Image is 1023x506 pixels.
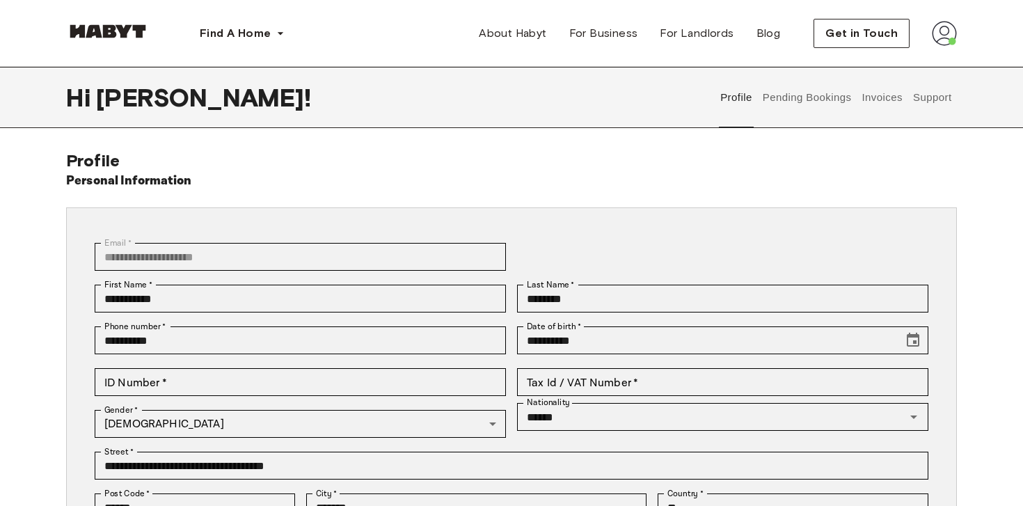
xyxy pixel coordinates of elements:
[756,25,781,42] span: Blog
[104,237,132,249] label: Email
[527,397,570,409] label: Nationality
[189,19,296,47] button: Find A Home
[104,278,152,291] label: First Name
[200,25,271,42] span: Find A Home
[468,19,557,47] a: About Habyt
[66,83,96,112] span: Hi
[95,410,506,438] div: [DEMOGRAPHIC_DATA]
[715,67,957,128] div: user profile tabs
[667,487,704,500] label: Country
[569,25,638,42] span: For Business
[761,67,853,128] button: Pending Bookings
[104,320,166,333] label: Phone number
[66,171,192,191] h6: Personal Information
[316,487,338,500] label: City
[479,25,546,42] span: About Habyt
[719,67,754,128] button: Profile
[96,83,311,112] span: [PERSON_NAME] !
[527,278,575,291] label: Last Name
[904,407,923,427] button: Open
[95,243,506,271] div: You can't change your email address at the moment. Please reach out to customer support in case y...
[558,19,649,47] a: For Business
[66,24,150,38] img: Habyt
[649,19,745,47] a: For Landlords
[104,487,150,500] label: Post Code
[825,25,898,42] span: Get in Touch
[860,67,904,128] button: Invoices
[899,326,927,354] button: Choose date, selected date is Mar 3, 1994
[911,67,953,128] button: Support
[527,320,581,333] label: Date of birth
[104,404,138,416] label: Gender
[745,19,792,47] a: Blog
[66,150,120,171] span: Profile
[932,21,957,46] img: avatar
[660,25,733,42] span: For Landlords
[814,19,910,48] button: Get in Touch
[104,445,134,458] label: Street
